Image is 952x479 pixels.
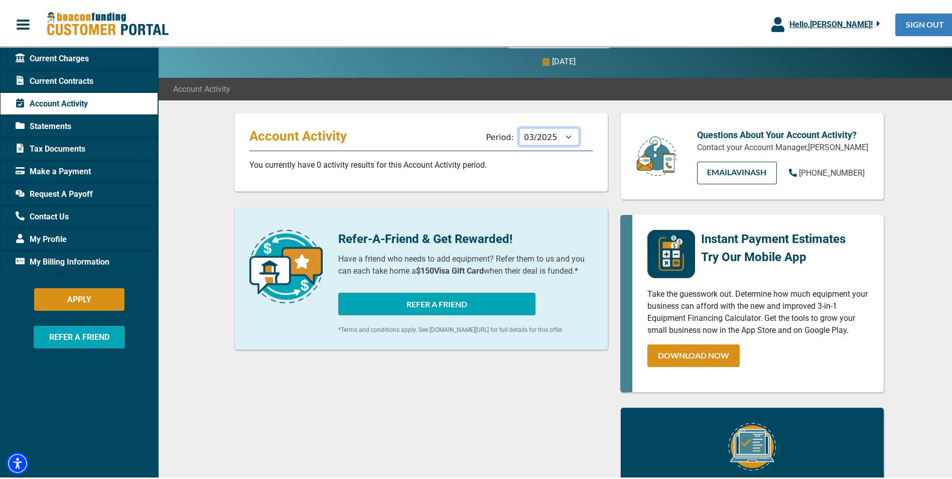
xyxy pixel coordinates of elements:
[789,165,865,177] a: [PHONE_NUMBER]
[34,324,125,346] button: REFER A FRIEND
[416,264,484,274] b: $150 Visa Gift Card
[16,96,88,108] span: Account Activity
[46,10,169,35] img: Beacon Funding Customer Portal Logo
[16,164,91,176] span: Make a Payment
[16,51,89,63] span: Current Charges
[338,323,593,332] p: *Terms and conditions apply. See [DOMAIN_NAME][URL] for full details for this offer.
[16,231,67,244] span: My Profile
[16,186,93,198] span: Request A Payoff
[16,118,71,131] span: Statements
[486,131,514,140] label: Period:
[16,254,109,266] span: My Billing Information
[697,126,869,140] p: Questions About Your Account Activity?
[701,246,846,264] p: Try Our Mobile App
[249,126,356,142] p: Account Activity
[173,81,230,93] span: Account Activity
[647,228,695,276] img: mobile-app-logo.png
[634,134,679,175] img: customer-service.png
[697,140,869,152] p: Contact your Account Manager, [PERSON_NAME]
[249,228,323,301] img: refer-a-friend-icon.png
[16,141,85,153] span: Tax Documents
[338,228,593,246] p: Refer-A-Friend & Get Rewarded!
[647,342,740,365] a: DOWNLOAD NOW
[701,228,846,246] p: Instant Payment Estimates
[16,209,69,221] span: Contact Us
[728,421,776,468] img: Equipment Financing Online Image
[552,54,576,66] p: [DATE]
[34,286,124,309] button: APPLY
[16,73,93,85] span: Current Contracts
[338,251,593,275] p: Have a friend who needs to add equipment? Refer them to us and you can each take home a when thei...
[249,157,593,169] p: You currently have 0 activity results for this Account Activity period.
[697,160,777,182] a: EMAILAvinash
[7,450,29,472] div: Accessibility Menu
[799,166,865,176] span: [PHONE_NUMBER]
[647,286,869,334] p: Take the guesswork out. Determine how much equipment your business can afford with the new and im...
[789,18,873,27] span: Hello, [PERSON_NAME] !
[338,291,535,313] button: REFER A FRIEND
